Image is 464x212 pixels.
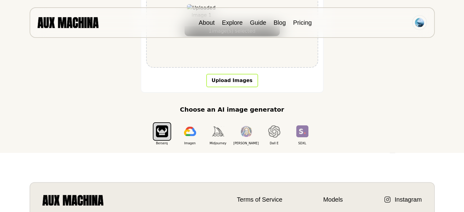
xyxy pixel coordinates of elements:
span: [PERSON_NAME] [232,141,260,146]
a: Blog [274,19,286,26]
img: Midjourney [212,126,224,136]
span: Midjourney [204,141,232,146]
span: Dall E [260,141,288,146]
p: Choose an AI image generator [180,105,284,114]
img: Leonardo [240,126,252,137]
img: SDXL [296,125,308,137]
a: Explore [222,19,243,26]
img: Dall E [268,125,280,138]
button: Upload Images [206,74,258,87]
img: AUX MACHINA [38,17,99,28]
img: Imagen [184,127,196,136]
img: Berserq [156,125,168,137]
a: Models [323,195,343,204]
a: Terms of Service [237,195,282,204]
img: Avatar [415,18,424,27]
a: Guide [250,19,266,26]
a: About [199,19,214,26]
a: Pricing [293,19,312,26]
span: Imagen [176,141,204,146]
span: Berserq [148,141,176,146]
span: SDXL [288,141,316,146]
img: Instagram [384,196,391,203]
a: Instagram [384,195,422,204]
